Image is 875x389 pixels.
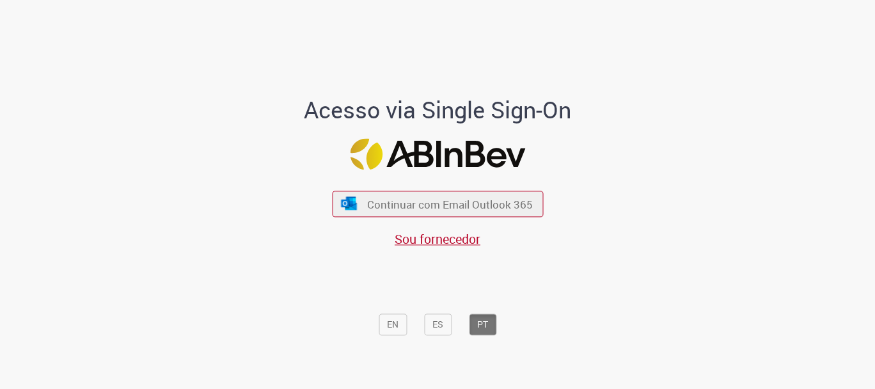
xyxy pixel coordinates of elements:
h1: Acesso via Single Sign-On [260,97,615,123]
img: Logo ABInBev [350,138,525,170]
button: EN [379,314,407,336]
button: ES [424,314,452,336]
button: ícone Azure/Microsoft 360 Continuar com Email Outlook 365 [332,191,543,217]
span: Continuar com Email Outlook 365 [367,196,533,211]
a: Sou fornecedor [395,230,480,248]
img: ícone Azure/Microsoft 360 [340,197,358,210]
button: PT [469,314,496,336]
